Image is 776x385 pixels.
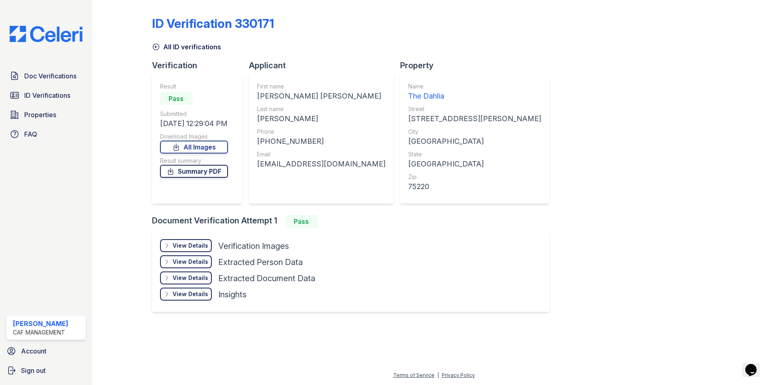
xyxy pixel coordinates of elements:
div: Submitted [160,110,228,118]
span: Doc Verifications [24,71,76,81]
span: Account [21,346,46,356]
div: View Details [173,274,208,282]
a: Sign out [3,362,89,379]
a: FAQ [6,126,86,142]
div: [PERSON_NAME] [257,113,386,124]
div: Result summary [160,157,228,165]
div: Extracted Document Data [218,273,315,284]
span: Sign out [21,366,46,375]
div: First name [257,82,386,90]
div: Insights [218,289,247,300]
div: Pass [160,92,192,105]
div: View Details [173,258,208,266]
div: Phone [257,128,386,136]
div: Verification [152,60,249,71]
div: [STREET_ADDRESS][PERSON_NAME] [408,113,541,124]
div: Document Verification Attempt 1 [152,215,556,228]
a: Terms of Service [393,372,434,378]
div: Last name [257,105,386,113]
div: Pass [285,215,318,228]
a: All ID verifications [152,42,221,52]
a: ID Verifications [6,87,86,103]
div: Download Images [160,133,228,141]
iframe: chat widget [742,353,768,377]
div: View Details [173,242,208,250]
span: FAQ [24,129,37,139]
div: [GEOGRAPHIC_DATA] [408,158,541,170]
div: [GEOGRAPHIC_DATA] [408,136,541,147]
a: All Images [160,141,228,154]
a: Properties [6,107,86,123]
div: Email [257,150,386,158]
div: Extracted Person Data [218,257,303,268]
div: [DATE] 12:29:04 PM [160,118,228,129]
div: Property [400,60,556,71]
div: [EMAIL_ADDRESS][DOMAIN_NAME] [257,158,386,170]
span: ID Verifications [24,90,70,100]
div: Result [160,82,228,90]
a: Privacy Policy [442,372,475,378]
span: Properties [24,110,56,120]
div: Applicant [249,60,400,71]
div: Zip [408,173,541,181]
div: City [408,128,541,136]
div: Street [408,105,541,113]
img: CE_Logo_Blue-a8612792a0a2168367f1c8372b55b34899dd931a85d93a1a3d3e32e68fde9ad4.png [3,26,89,42]
div: Verification Images [218,240,289,252]
div: State [408,150,541,158]
div: [PHONE_NUMBER] [257,136,386,147]
div: Name [408,82,541,90]
div: [PERSON_NAME] [PERSON_NAME] [257,90,386,102]
div: The Dahlia [408,90,541,102]
div: | [437,372,439,378]
a: Doc Verifications [6,68,86,84]
div: View Details [173,290,208,298]
div: 75220 [408,181,541,192]
a: Name The Dahlia [408,82,541,102]
a: Account [3,343,89,359]
div: CAF Management [13,328,68,337]
div: [PERSON_NAME] [13,319,68,328]
a: Summary PDF [160,165,228,178]
div: ID Verification 330171 [152,16,274,31]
